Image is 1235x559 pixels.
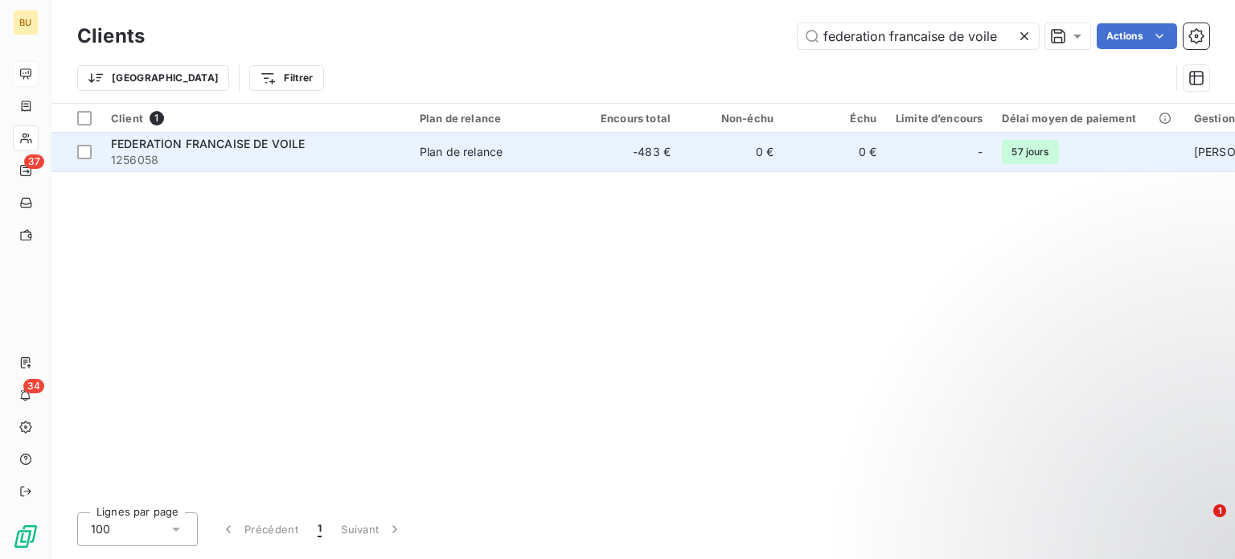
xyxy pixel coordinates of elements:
[1180,504,1219,543] iframe: Intercom live chat
[798,23,1039,49] input: Rechercher
[111,112,143,125] span: Client
[690,112,773,125] div: Non-échu
[680,133,783,171] td: 0 €
[577,133,680,171] td: -483 €
[1002,140,1058,164] span: 57 jours
[249,65,323,91] button: Filtrer
[318,521,322,537] span: 1
[111,137,305,150] span: FEDERATION FRANCAISE DE VOILE
[420,144,503,160] div: Plan de relance
[1002,112,1174,125] div: Délai moyen de paiement
[150,111,164,125] span: 1
[13,524,39,549] img: Logo LeanPay
[793,112,876,125] div: Échu
[896,112,983,125] div: Limite d’encours
[91,521,110,537] span: 100
[308,512,331,546] button: 1
[77,22,145,51] h3: Clients
[783,133,886,171] td: 0 €
[23,379,44,393] span: 34
[13,10,39,35] div: BU
[420,112,568,125] div: Plan de relance
[111,152,400,168] span: 1256058
[913,403,1235,516] iframe: Intercom notifications message
[331,512,412,546] button: Suivant
[978,144,983,160] span: -
[77,65,229,91] button: [GEOGRAPHIC_DATA]
[24,154,44,169] span: 37
[1097,23,1177,49] button: Actions
[1213,504,1226,517] span: 1
[211,512,308,546] button: Précédent
[587,112,671,125] div: Encours total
